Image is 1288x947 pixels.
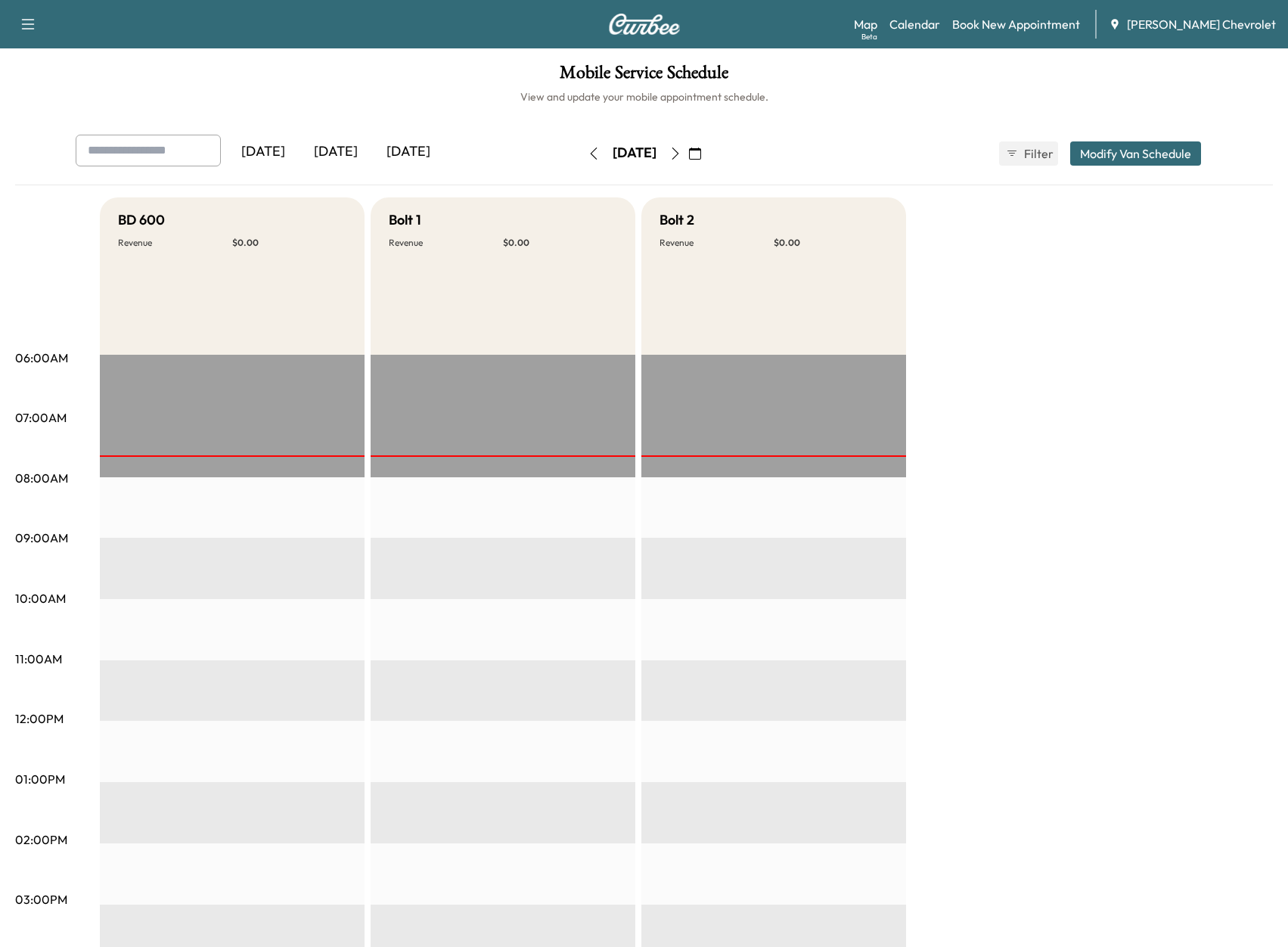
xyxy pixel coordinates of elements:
p: Revenue [118,237,232,249]
div: [DATE] [372,135,445,169]
p: 06:00AM [15,349,68,367]
h5: BD 600 [118,210,165,231]
p: $ 0.00 [232,237,346,249]
h5: Bolt 1 [389,210,421,231]
span: Filter [1024,144,1051,163]
p: Revenue [389,237,503,249]
p: 09:00AM [15,529,68,547]
p: 12:00PM [15,709,64,728]
p: $ 0.00 [774,237,888,249]
h6: View and update your mobile appointment schedule. [15,89,1273,104]
p: Revenue [660,237,774,249]
div: [DATE] [227,135,299,169]
h5: Bolt 2 [660,210,694,231]
a: Calendar [889,15,940,33]
p: $ 0.00 [503,237,617,249]
span: [PERSON_NAME] Chevrolet [1127,15,1276,33]
p: 10:00AM [15,589,66,607]
img: Curbee Logo [608,14,681,35]
h1: Mobile Service Schedule [15,64,1273,89]
p: 11:00AM [15,650,62,668]
div: [DATE] [299,135,372,169]
p: 01:00PM [15,770,65,788]
button: Filter [999,141,1058,166]
a: Book New Appointment [952,15,1080,33]
p: 03:00PM [15,890,67,908]
p: 08:00AM [15,469,68,487]
p: 07:00AM [15,408,67,427]
button: Modify Van Schedule [1070,141,1201,166]
div: Beta [861,31,877,42]
p: 02:00PM [15,831,67,849]
a: MapBeta [854,15,877,33]
div: [DATE] [613,144,656,163]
